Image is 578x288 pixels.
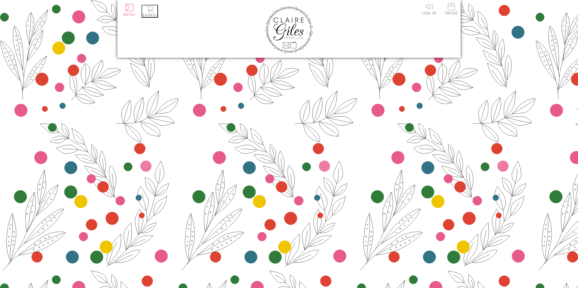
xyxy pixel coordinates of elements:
button: Menu [123,4,135,17]
a: Trade [445,3,458,16]
span: Trade [445,3,458,15]
img: Claire Giles Greetings Cards [265,6,313,54]
span: Menu [123,13,135,17]
button: Basket [141,5,158,18]
a: Log In [422,3,437,15]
